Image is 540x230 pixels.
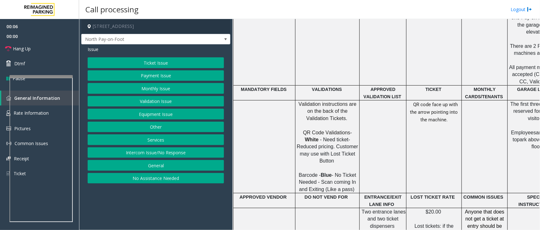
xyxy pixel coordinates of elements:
button: Other [88,122,224,132]
span: MANDATORY FIELDS [241,87,287,92]
button: Monthly Issue [88,83,224,94]
a: Logout [511,6,532,13]
span: VALIDATIONS [312,87,342,92]
span: Dtmf [14,60,25,67]
span: ENTRANCE/EXIT LANE INFO [364,195,403,207]
button: Equipment Issue [88,109,224,119]
img: 'icon' [6,126,11,131]
img: logout [527,6,532,13]
span: T [362,209,365,214]
span: Barcode - [299,172,321,178]
span: White [305,137,319,142]
button: Services [88,134,224,145]
span: APPROVED VENDOR [239,195,287,200]
span: Hang Up [13,45,31,52]
span: Blue [321,172,332,178]
span: DO NOT VEND FOR [305,195,348,200]
span: TICKET [425,87,442,92]
span: COMMON ISSUES [463,195,503,200]
span: MONTHLY CARDS/TENANTS [465,87,503,99]
span: Issue [88,46,98,53]
span: $20.00 [426,209,441,214]
img: 'icon' [6,171,10,176]
button: General [88,160,224,171]
a: General Information [1,91,79,105]
button: No Assistance Needed [88,173,224,184]
button: Payment Issue [88,70,224,81]
span: LOST TICKET RATE [411,195,455,200]
span: - No Ticket Needed - Scan coming In and Exiting (Like a pass) [299,172,357,192]
img: 'icon' [6,96,11,100]
span: APPROVED VALIDATION LIST [363,87,401,99]
span: North Pay-on-Foot [82,34,200,44]
h3: Call processing [82,2,142,17]
button: Ticket Issue [88,57,224,68]
span: - Need ticket- Reduced pricing. Customer may use with Lost Ticket Button [297,137,359,163]
img: 'icon' [6,110,10,116]
button: Intercom Issue/No Response [88,147,224,158]
span: Employees [511,130,536,135]
button: Validation Issue [88,96,224,107]
h4: [STREET_ADDRESS] [81,19,230,34]
img: 'icon' [6,141,11,146]
img: 'icon' [6,157,11,161]
span: QR Code Validations- [303,130,352,135]
span: Validation instructions are on the back of the Validation Tickets. [299,101,358,121]
span: wo entrance lanes and two ticket dispensers [365,209,407,229]
span: QR code face up with the arrow pointing into the machine. [410,102,458,123]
